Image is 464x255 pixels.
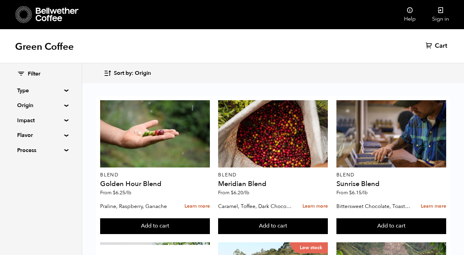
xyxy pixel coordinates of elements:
[218,218,328,234] button: Add to cart
[361,189,368,196] span: /lb
[17,86,64,95] summary: Type
[435,42,447,50] span: Cart
[100,218,210,234] button: Add to cart
[290,242,328,253] p: Low stock
[349,189,352,196] span: $
[125,189,131,196] span: /lb
[185,199,210,214] a: Learn more
[100,201,175,211] p: Praline, Raspberry, Ganache
[17,116,64,125] summary: Impact
[218,181,328,187] h4: Meridian Blend
[113,189,131,196] bdi: 6.25
[336,181,446,187] h4: Sunrise Blend
[100,181,210,187] h4: Golden Hour Blend
[15,40,74,53] h1: Green Coffee
[17,131,64,139] summary: Flavor
[243,189,249,196] span: /lb
[28,70,40,78] span: Filter
[218,201,293,211] p: Caramel, Toffee, Dark Chocolate
[336,218,446,234] button: Add to cart
[114,70,151,77] span: Sort by: Origin
[302,199,328,214] a: Learn more
[231,189,234,196] span: $
[231,189,249,196] bdi: 6.20
[17,101,64,109] summary: Origin
[421,199,446,214] a: Learn more
[349,189,368,196] bdi: 6.15
[100,189,131,196] span: From
[218,189,249,196] span: From
[336,201,411,211] p: Bittersweet Chocolate, Toasted Marshmallow, Candied Orange, Praline
[17,146,64,154] summary: Process
[336,189,368,196] span: From
[100,173,210,177] p: Blend
[218,173,328,177] p: Blend
[336,173,446,177] p: Blend
[104,65,151,81] button: Sort by: Origin
[426,42,449,50] a: Cart
[113,189,116,196] span: $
